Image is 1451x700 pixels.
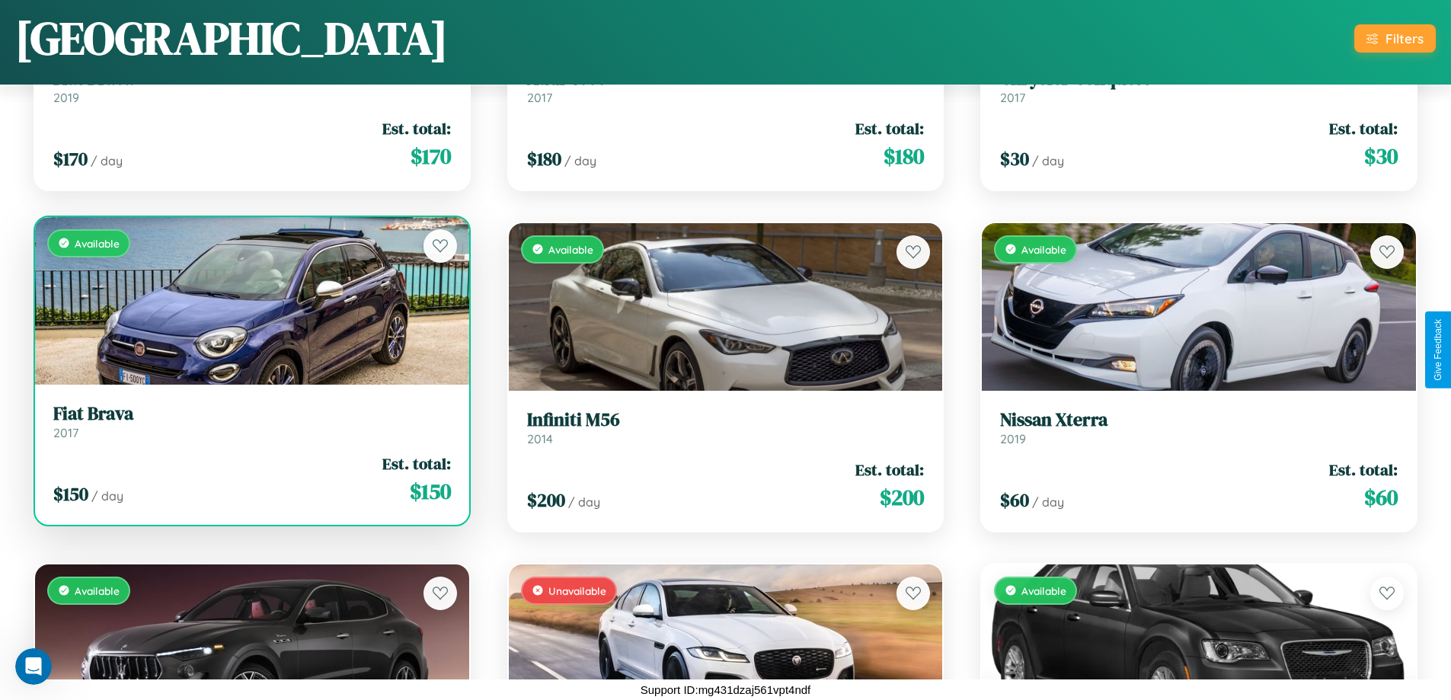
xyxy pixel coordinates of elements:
[382,117,451,139] span: Est. total:
[53,146,88,171] span: $ 170
[1000,146,1029,171] span: $ 30
[1364,141,1398,171] span: $ 30
[568,494,600,510] span: / day
[411,141,451,171] span: $ 170
[548,584,606,597] span: Unavailable
[1000,487,1029,513] span: $ 60
[410,476,451,507] span: $ 150
[884,141,924,171] span: $ 180
[53,403,451,440] a: Fiat Brava2017
[527,409,925,446] a: Infiniti M562014
[1000,90,1025,105] span: 2017
[91,488,123,503] span: / day
[15,7,448,69] h1: [GEOGRAPHIC_DATA]
[527,431,553,446] span: 2014
[527,409,925,431] h3: Infiniti M56
[53,403,451,425] h3: Fiat Brava
[1000,409,1398,431] h3: Nissan Xterra
[855,117,924,139] span: Est. total:
[1032,494,1064,510] span: / day
[1433,319,1443,381] div: Give Feedback
[382,452,451,475] span: Est. total:
[1021,243,1066,256] span: Available
[53,68,451,105] a: Fiat Brava2019
[855,459,924,481] span: Est. total:
[1329,459,1398,481] span: Est. total:
[641,679,811,700] p: Support ID: mg431dzaj561vpt4ndf
[564,153,596,168] span: / day
[1000,431,1026,446] span: 2019
[1021,584,1066,597] span: Available
[1385,30,1424,46] div: Filters
[1000,68,1398,105] a: Chrysler Conquest2017
[527,68,925,105] a: Audi 40002017
[15,648,52,685] iframe: Intercom live chat
[53,425,78,440] span: 2017
[880,482,924,513] span: $ 200
[548,243,593,256] span: Available
[1032,153,1064,168] span: / day
[53,481,88,507] span: $ 150
[527,90,552,105] span: 2017
[75,237,120,250] span: Available
[53,90,79,105] span: 2019
[527,487,565,513] span: $ 200
[91,153,123,168] span: / day
[527,146,561,171] span: $ 180
[1354,24,1436,53] button: Filters
[1000,409,1398,446] a: Nissan Xterra2019
[1364,482,1398,513] span: $ 60
[1329,117,1398,139] span: Est. total:
[75,584,120,597] span: Available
